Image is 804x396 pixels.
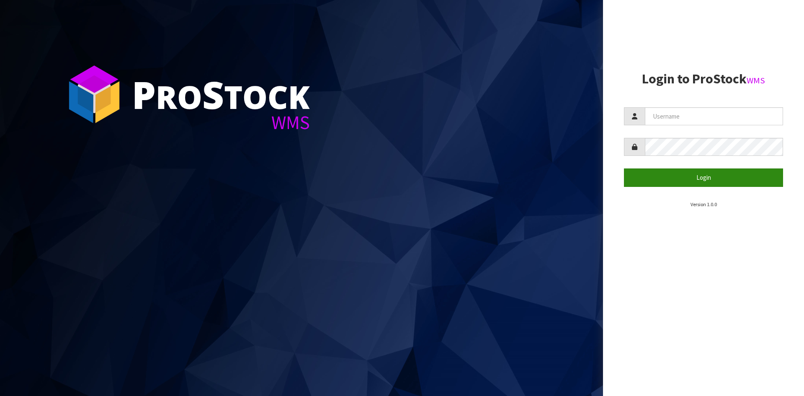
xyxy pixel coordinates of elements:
[202,69,224,120] span: S
[624,168,783,186] button: Login
[624,72,783,86] h2: Login to ProStock
[132,113,310,132] div: WMS
[645,107,783,125] input: Username
[132,69,156,120] span: P
[63,63,126,126] img: ProStock Cube
[691,201,717,207] small: Version 1.0.0
[132,75,310,113] div: ro tock
[747,75,765,86] small: WMS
